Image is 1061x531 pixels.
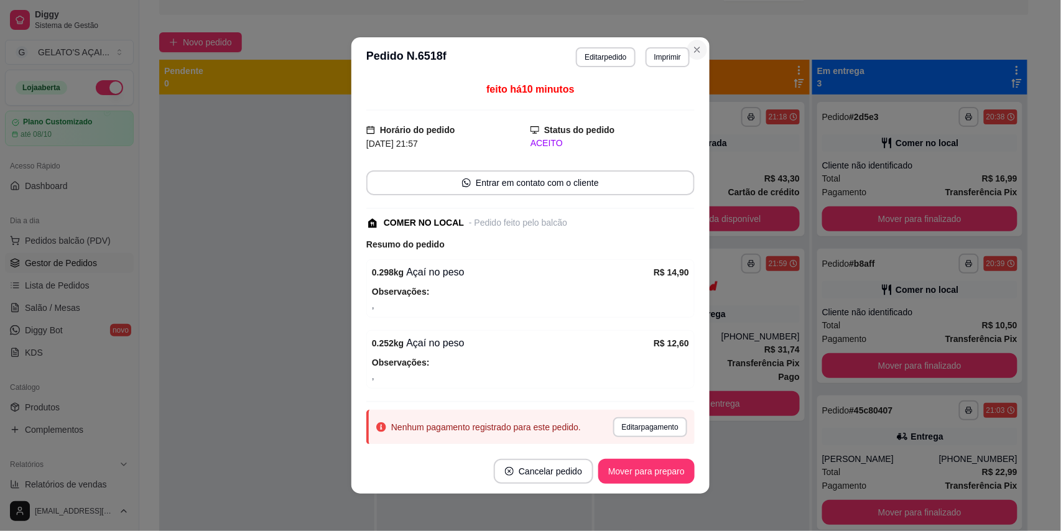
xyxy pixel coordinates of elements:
[384,216,464,229] div: COMER NO LOCAL
[366,47,447,67] h3: Pedido N. 6518f
[366,126,375,134] span: calendar
[646,47,690,67] button: Imprimir
[486,84,574,95] span: feito há 10 minutos
[544,125,615,135] strong: Status do pedido
[380,125,455,135] strong: Horário do pedido
[687,40,707,60] button: Close
[372,338,404,348] strong: 0.252 kg
[530,137,695,150] div: ACEITO
[613,417,687,437] button: Editarpagamento
[372,267,404,277] strong: 0.298 kg
[494,459,593,484] button: close-circleCancelar pedido
[469,216,567,229] div: - Pedido feito pelo balcão
[372,298,689,312] span: ,
[366,170,695,195] button: whats-appEntrar em contato com o cliente
[366,139,418,149] span: [DATE] 21:57
[654,267,689,277] strong: R$ 14,90
[372,265,654,280] div: Açaí no peso
[598,459,695,484] button: Mover para preparo
[372,358,430,367] strong: Observações:
[366,239,445,249] strong: Resumo do pedido
[462,178,471,187] span: whats-app
[505,467,514,476] span: close-circle
[372,369,689,383] span: ,
[654,338,689,348] strong: R$ 12,60
[530,126,539,134] span: desktop
[372,287,430,297] strong: Observações:
[391,421,581,433] div: Nenhum pagamento registrado para este pedido.
[372,336,654,351] div: Açaí no peso
[576,47,635,67] button: Editarpedido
